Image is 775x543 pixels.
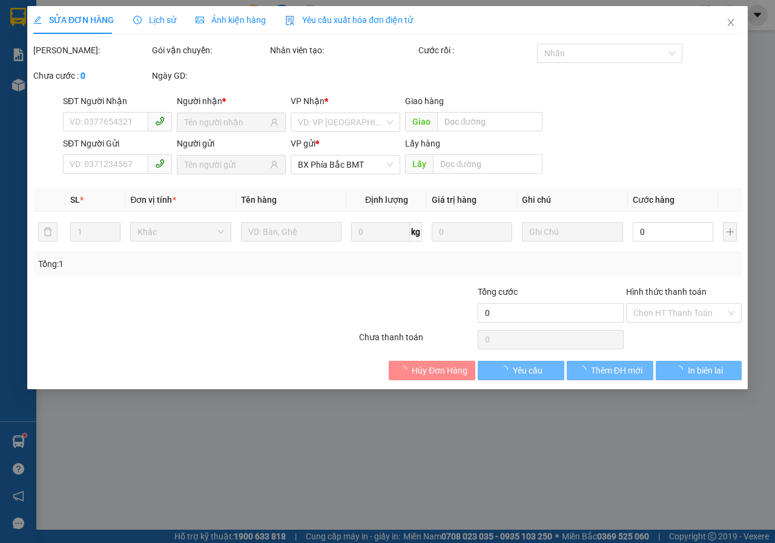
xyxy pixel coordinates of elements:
[270,44,416,57] div: Nhân viên tạo:
[10,12,29,24] span: Gửi:
[9,85,214,99] div: 50.000
[298,156,392,174] span: BX Phía Bắc BMT
[63,137,172,150] div: SĐT Người Gửi
[404,96,443,106] span: Giao hàng
[291,96,325,106] span: VP Nhận
[358,331,477,352] div: Chưa thanh toán
[478,287,518,297] span: Tổng cước
[291,137,400,150] div: VP gửi
[432,222,512,242] input: 0
[478,361,564,380] button: Yêu cầu
[241,195,277,205] span: Tên hàng
[500,366,513,374] span: loading
[418,44,535,57] div: Cước rồi :
[513,364,542,377] span: Yêu cầu
[184,116,268,129] input: Tên người nhận
[632,195,674,205] span: Cước hàng
[133,16,142,24] span: clock-circle
[590,364,642,377] span: Thêm ĐH mới
[152,69,268,82] div: Ngày GD:
[285,16,295,25] img: icon
[63,94,172,108] div: SĐT Người Nhận
[33,15,114,25] span: SỬA ĐƠN HÀNG
[517,188,627,212] th: Ghi chú
[152,44,268,57] div: Gói vận chuyển:
[10,25,213,39] div: [PERSON_NAME]//[PERSON_NAME]
[365,195,408,205] span: Định lượng
[577,366,590,374] span: loading
[33,16,42,24] span: edit
[10,63,28,76] span: DĐ:
[70,195,80,205] span: SL
[625,287,706,297] label: Hình thức thanh toán
[137,223,223,241] span: Khác
[398,366,412,374] span: loading
[412,364,467,377] span: Hủy Đơn Hàng
[196,16,204,24] span: picture
[184,158,268,171] input: Tên người gửi
[404,154,432,174] span: Lấy
[389,361,475,380] button: Hủy Đơn Hàng
[567,361,653,380] button: Thêm ĐH mới
[404,112,437,131] span: Giao
[38,222,58,242] button: delete
[432,154,542,174] input: Dọc đường
[655,361,742,380] button: In biên lai
[10,10,213,25] div: BX Phía Bắc BMT
[28,56,66,77] span: BMT
[432,195,477,205] span: Giá trị hàng
[270,118,279,127] span: user
[688,364,723,377] span: In biên lai
[410,222,422,242] span: kg
[723,222,737,242] button: plus
[155,116,165,126] span: phone
[714,6,748,40] button: Close
[437,112,542,131] input: Dọc đường
[241,222,341,242] input: VD: Bàn, Ghế
[270,160,279,169] span: user
[38,257,300,271] div: Tổng: 1
[130,195,176,205] span: Đơn vị tính
[155,159,165,168] span: phone
[81,71,85,81] b: 0
[285,15,413,25] span: Yêu cầu xuất hóa đơn điện tử
[177,137,286,150] div: Người gửi
[33,44,150,57] div: [PERSON_NAME]:
[726,18,736,27] span: close
[177,94,286,108] div: Người nhận
[404,139,440,148] span: Lấy hàng
[33,69,150,82] div: Chưa cước :
[522,222,622,242] input: Ghi Chú
[133,15,176,25] span: Lịch sử
[674,366,688,374] span: loading
[196,15,266,25] span: Ảnh kiện hàng
[9,86,28,99] span: CR :
[10,39,213,56] div: 0967214223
